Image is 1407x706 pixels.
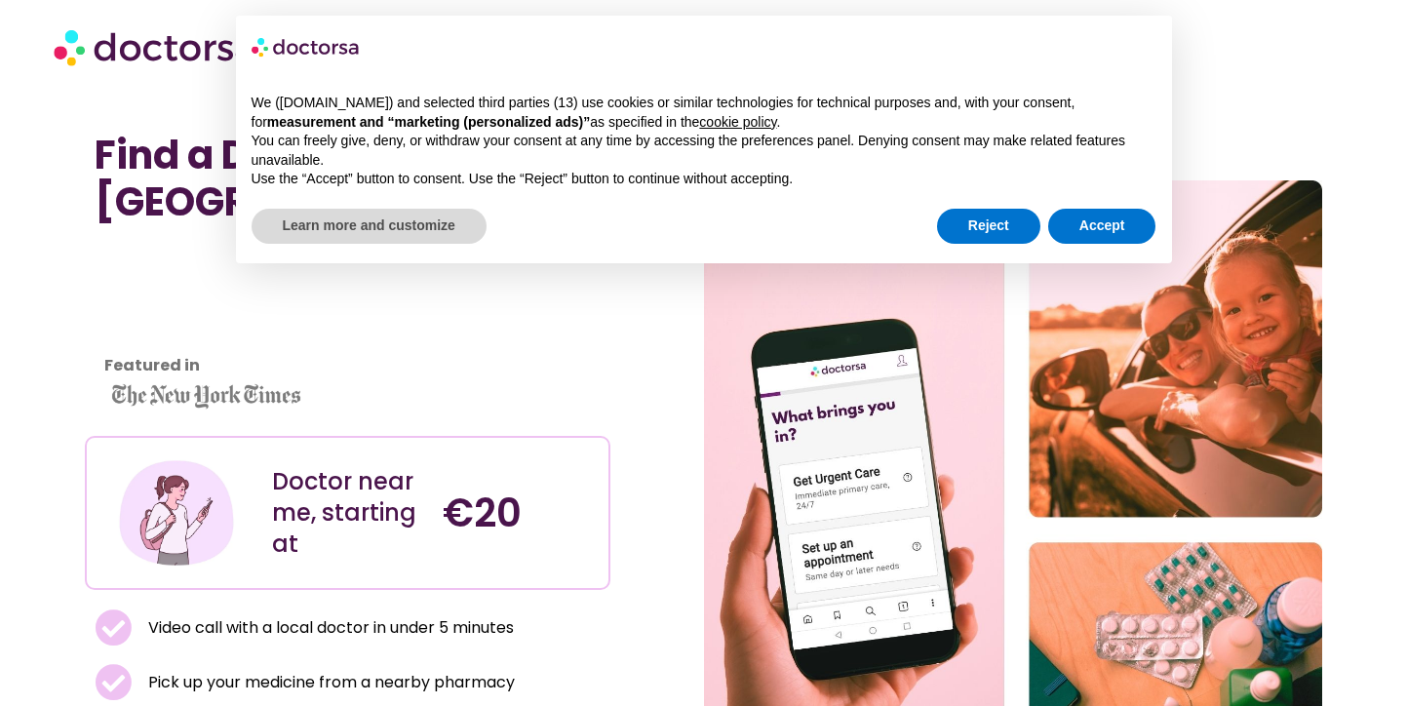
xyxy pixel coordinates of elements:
[116,452,237,573] img: Illustration depicting a young woman in a casual outfit, engaged with her smartphone. She has a p...
[252,94,1156,132] p: We ([DOMAIN_NAME]) and selected third parties (13) use cookies or similar technologies for techni...
[252,170,1156,189] p: Use the “Accept” button to consent. Use the “Reject” button to continue without accepting.
[272,466,423,560] div: Doctor near me, starting at
[95,245,270,391] iframe: Customer reviews powered by Trustpilot
[143,614,514,642] span: Video call with a local doctor in under 5 minutes
[252,209,487,244] button: Learn more and customize
[937,209,1040,244] button: Reject
[252,31,361,62] img: logo
[104,354,200,376] strong: Featured in
[267,114,590,130] strong: measurement and “marketing (personalized ads)”
[443,490,594,536] h4: €20
[252,132,1156,170] p: You can freely give, deny, or withdraw your consent at any time by accessing the preferences pane...
[699,114,776,130] a: cookie policy
[143,669,515,696] span: Pick up your medicine from a nearby pharmacy
[95,132,602,225] h1: Find a Doctor Near Me in [GEOGRAPHIC_DATA]
[1048,209,1156,244] button: Accept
